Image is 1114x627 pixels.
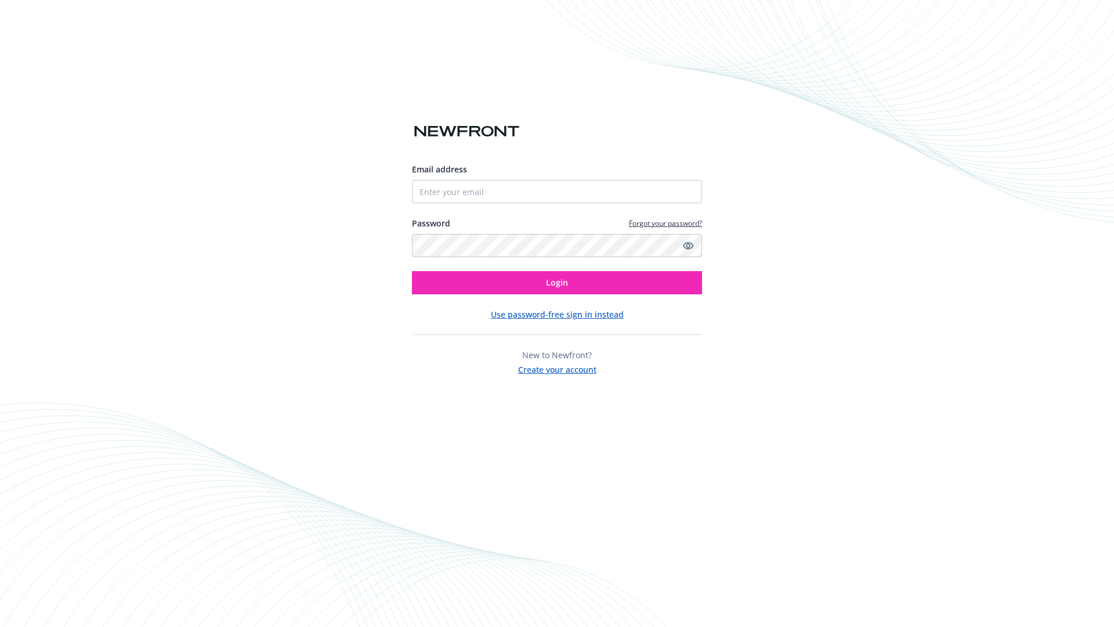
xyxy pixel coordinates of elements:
[412,164,467,175] span: Email address
[412,234,702,257] input: Enter your password
[518,361,596,376] button: Create your account
[412,121,522,142] img: Newfront logo
[546,277,568,288] span: Login
[412,180,702,203] input: Enter your email
[629,218,702,228] a: Forgot your password?
[412,217,450,229] label: Password
[681,239,695,253] a: Show password
[412,271,702,294] button: Login
[522,349,592,361] span: New to Newfront?
[491,308,624,320] button: Use password-free sign in instead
